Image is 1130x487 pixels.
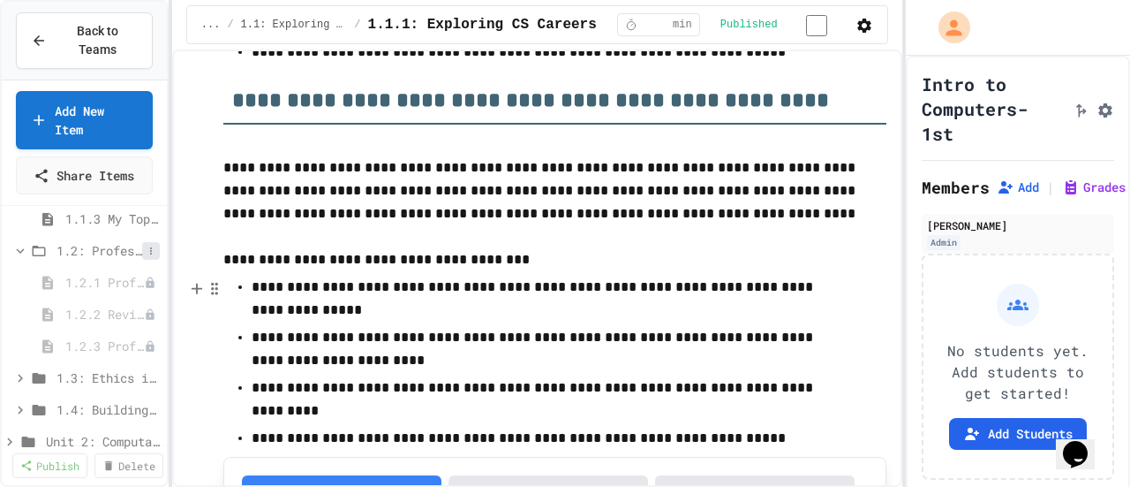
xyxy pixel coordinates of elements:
[922,175,990,200] h2: Members
[785,15,848,36] input: publish toggle
[922,72,1065,146] h1: Intro to Computers- 1st
[57,22,138,59] span: Back to Teams
[56,400,160,419] span: 1.4: Building an Online Presence
[368,14,597,35] span: 1.1.1: Exploring CS Careers
[12,453,87,478] a: Publish
[94,453,163,478] a: Delete
[16,12,153,69] button: Back to Teams
[927,235,960,250] div: Admin
[1046,177,1055,198] span: |
[56,369,160,387] span: 1.3: Ethics in Computing
[920,7,975,48] div: My Account
[65,209,160,228] span: 1.1.3 My Top 3 CS Careers!
[201,18,221,32] span: ...
[1062,179,1126,196] button: Grades
[144,340,156,353] div: Unpublished
[142,242,160,260] button: More options
[144,308,156,321] div: Unpublished
[144,277,156,289] div: Unpublished
[227,18,233,32] span: /
[16,156,153,194] a: Share Items
[46,432,160,451] span: Unit 2: Computational Thinking & Problem-Solving
[938,340,1098,404] p: No students yet. Add students to get started!
[673,18,692,32] span: min
[65,337,144,355] span: 1.2.3 Professional Communication Challenge
[354,18,360,32] span: /
[949,418,1087,450] button: Add Students
[720,18,778,32] span: Published
[997,179,1039,196] button: Add
[65,305,144,323] span: 1.2.2 Review - Professional Communication
[56,241,142,260] span: 1.2: Professional Communication
[241,18,348,32] span: 1.1: Exploring CS Careers
[720,13,848,35] div: Content is published and visible to students
[1096,98,1114,119] button: Assignment Settings
[1056,416,1112,469] iframe: chat widget
[927,217,1109,233] div: [PERSON_NAME]
[16,91,153,149] a: Add New Item
[65,273,144,292] span: 1.2.1 Professional Communication
[1072,98,1089,119] button: Click to see fork details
